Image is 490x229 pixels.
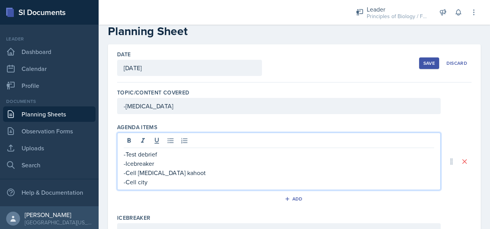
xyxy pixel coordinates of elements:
[419,57,439,69] button: Save
[442,57,472,69] button: Discard
[117,214,151,222] label: Icebreaker
[367,5,428,14] div: Leader
[3,123,96,139] a: Observation Forms
[25,211,92,219] div: [PERSON_NAME]
[286,196,303,202] div: Add
[124,168,434,177] p: -Cell [MEDICAL_DATA] kahoot
[3,35,96,42] div: Leader
[446,60,467,66] div: Discard
[367,12,428,20] div: Principles of Biology / Fall 2025
[3,61,96,76] a: Calendar
[124,150,434,159] p: -Test debrief
[3,140,96,156] a: Uploads
[282,193,307,205] button: Add
[3,157,96,173] a: Search
[3,185,96,200] div: Help & Documentation
[117,89,189,96] label: Topic/Content Covered
[117,51,131,58] label: Date
[124,177,434,187] p: -Cell city
[3,78,96,93] a: Profile
[3,44,96,59] a: Dashboard
[3,106,96,122] a: Planning Sheets
[117,123,157,131] label: Agenda items
[124,159,434,168] p: -Icebreaker
[25,219,92,226] div: [GEOGRAPHIC_DATA][US_STATE]
[423,60,435,66] div: Save
[108,24,481,38] h2: Planning Sheet
[124,101,434,111] p: -[MEDICAL_DATA]
[3,98,96,105] div: Documents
